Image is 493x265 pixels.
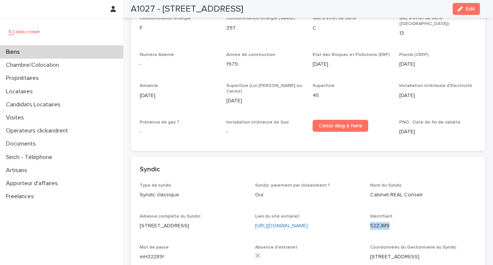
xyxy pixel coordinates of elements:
[226,60,304,68] p: 1979
[255,191,362,199] p: Oui
[226,24,304,32] p: 397
[399,92,477,100] p: [DATE]
[3,114,30,121] p: Visites
[140,245,169,250] span: Mot de passe
[313,53,390,57] span: Etat des Risques et Pollutions (ERP)
[3,180,64,187] p: Apporteur d'affaires
[131,4,243,15] h2: A1027 - [STREET_ADDRESS]
[140,183,171,188] span: Type de syndic
[370,191,477,199] p: Cabinet REAL Conseil
[370,214,393,219] span: Identifiant
[399,29,477,37] p: 13
[226,84,302,93] span: Superficie (Loi [PERSON_NAME] ou Carrez)
[6,24,42,39] img: UCB0brd3T0yccxBKYDjQ
[255,223,308,228] a: [URL][DOMAIN_NAME]
[370,253,477,261] p: [STREET_ADDRESS]
[140,60,217,68] p: -
[399,128,477,136] p: [DATE]
[140,92,217,100] p: [DATE]
[453,3,480,15] button: Edit
[313,24,390,32] p: C
[313,60,390,68] p: [DATE]
[226,53,275,57] span: Année de construction
[140,16,191,21] span: Consommation énergie
[313,92,390,100] p: 45
[3,88,39,95] p: Locataires
[313,16,356,21] span: Gaz à effet de serre
[255,245,297,250] span: Absence d'extranet
[140,191,246,199] p: Syndic classique
[399,60,477,68] p: [DATE]
[313,120,368,132] a: Calcul diag à faire
[140,214,201,219] span: Adresse complète du Syndic
[255,214,300,219] span: Lien du site extranet
[370,183,402,188] span: Nom du Syndic
[140,166,160,174] h2: Syndic
[399,16,449,26] span: Gaz à effet de serre ([GEOGRAPHIC_DATA])
[226,128,304,136] p: -
[399,120,461,125] span: PNO : Date de fin de validité
[140,24,217,32] p: F
[140,120,179,125] span: Présence de gaz ?
[3,75,45,82] p: Propriétaires
[3,140,42,147] p: Documents
[3,101,66,108] p: Candidats Locataires
[140,53,174,57] span: Numéro Ademe
[3,154,58,161] p: Sinch - Téléphone
[399,53,429,57] span: Plomb (CREP)
[226,16,295,21] span: Consommation énergie (Valeur)
[313,84,335,88] span: Superficie
[255,183,330,188] span: Syndic: paiement par clickandrent ?
[399,84,472,88] span: Installation intérieure d'Electricité
[3,49,26,56] p: Biens
[466,6,475,12] span: Edit
[3,127,74,134] p: Operateurs clickandrent
[370,245,456,250] span: Coordonnées du Gestionnaire du Syndic
[3,167,33,174] p: Artisans
[140,253,246,261] p: mH32289!
[370,222,477,230] p: 52ZJM9
[226,97,304,105] p: [DATE]
[140,222,246,230] p: [STREET_ADDRESS]
[3,193,40,200] p: Freelances
[140,128,217,136] p: -
[226,120,289,125] span: Installation intérieure de Gaz
[319,123,362,128] span: Calcul diag à faire
[3,62,65,69] p: Chambre/Colocation
[140,84,158,88] span: Amiante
